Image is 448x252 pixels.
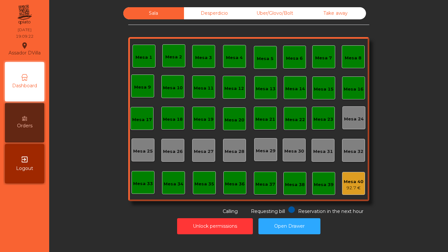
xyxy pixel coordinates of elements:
[123,7,184,19] div: Sala
[344,86,363,93] div: Mesa 16
[284,148,304,155] div: Mesa 30
[245,7,305,19] div: Uber/Glovo/Bolt
[225,181,245,187] div: Mesa 36
[256,148,275,154] div: Mesa 29
[314,116,333,123] div: Mesa 23
[16,33,33,39] div: 19:09:22
[133,180,153,187] div: Mesa 33
[133,148,153,155] div: Mesa 25
[194,116,214,123] div: Mesa 19
[17,122,32,129] span: Orders
[223,208,238,214] span: Calling
[226,54,243,61] div: Mesa 4
[21,156,29,163] i: exit_to_app
[21,42,29,50] i: location_on
[177,218,253,234] button: Unlock permissions
[298,208,363,214] span: Reservation in the next hour
[258,218,320,234] button: Open Drawer
[134,84,151,91] div: Mesa 9
[194,148,214,155] div: Mesa 27
[225,148,244,155] div: Mesa 28
[344,116,364,122] div: Mesa 24
[224,85,244,92] div: Mesa 12
[18,27,31,33] div: [DATE]
[285,86,305,92] div: Mesa 14
[305,7,366,19] div: Take away
[344,178,363,185] div: Mesa 40
[225,117,244,123] div: Mesa 20
[184,7,245,19] div: Desperdicio
[164,181,183,187] div: Mesa 34
[16,3,32,26] img: qpiato
[255,181,275,188] div: Mesa 37
[314,86,334,93] div: Mesa 15
[256,86,275,92] div: Mesa 13
[285,116,305,123] div: Mesa 22
[163,85,183,91] div: Mesa 10
[135,54,152,61] div: Mesa 1
[286,55,303,62] div: Mesa 6
[165,54,182,60] div: Mesa 2
[194,181,214,187] div: Mesa 35
[132,116,152,123] div: Mesa 17
[251,208,285,214] span: Requesting bill
[16,165,33,172] span: Logout
[314,181,334,188] div: Mesa 39
[9,41,41,57] div: Assador DVilla
[285,181,305,188] div: Mesa 38
[257,55,274,62] div: Mesa 5
[344,148,363,155] div: Mesa 32
[315,55,332,61] div: Mesa 7
[163,116,183,123] div: Mesa 18
[195,54,212,61] div: Mesa 3
[344,185,363,191] div: 92.7 €
[12,82,37,89] span: Dashboard
[255,116,275,123] div: Mesa 21
[313,148,333,155] div: Mesa 31
[163,148,183,155] div: Mesa 26
[345,55,361,61] div: Mesa 8
[194,85,214,92] div: Mesa 11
